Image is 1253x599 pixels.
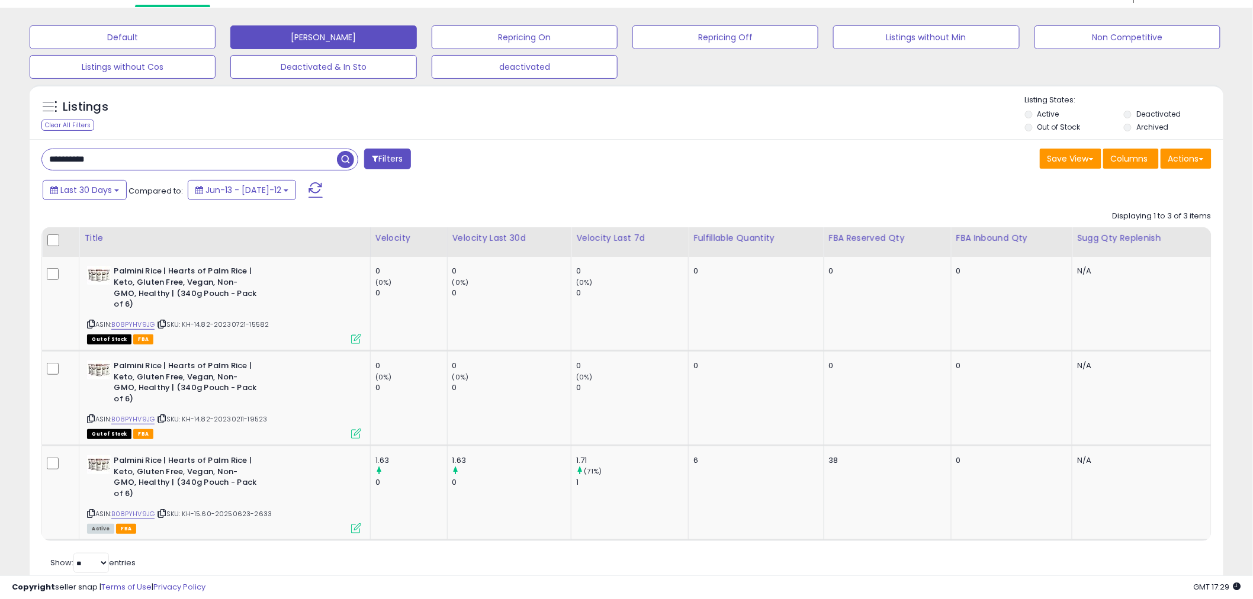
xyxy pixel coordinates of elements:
[1077,266,1202,276] div: N/A
[576,232,683,244] div: Velocity Last 7d
[452,232,567,244] div: Velocity Last 30d
[116,524,136,534] span: FBA
[87,455,361,532] div: ASIN:
[956,360,1063,371] div: 0
[87,266,111,285] img: 41npjhP5KEL._SL40_.jpg
[1077,360,1202,371] div: N/A
[43,180,127,200] button: Last 30 Days
[153,581,205,592] a: Privacy Policy
[41,120,94,131] div: Clear All Filters
[30,25,216,49] button: Default
[1077,455,1202,466] div: N/A
[1136,122,1168,132] label: Archived
[1037,122,1081,132] label: Out of Stock
[956,232,1067,244] div: FBA inbound Qty
[576,278,593,287] small: (0%)
[576,266,688,276] div: 0
[87,360,111,379] img: 41npjhP5KEL._SL40_.jpg
[452,372,469,382] small: (0%)
[693,266,815,276] div: 0
[693,455,815,466] div: 6
[829,232,946,244] div: FBA Reserved Qty
[375,477,447,488] div: 0
[833,25,1019,49] button: Listings without Min
[1194,581,1241,592] span: 2025-08-12 17:29 GMT
[87,266,361,343] div: ASIN:
[111,320,155,330] a: B08PYHV9JG
[375,232,442,244] div: Velocity
[956,266,1063,276] div: 0
[87,429,131,439] span: All listings that are currently out of stock and unavailable for purchase on Amazon
[452,278,469,287] small: (0%)
[87,455,111,474] img: 41npjhP5KEL._SL40_.jpg
[133,429,153,439] span: FBA
[230,55,416,79] button: Deactivated & In Sto
[30,55,216,79] button: Listings without Cos
[576,372,593,382] small: (0%)
[156,320,269,329] span: | SKU: KH-14.82-20230721-15582
[111,509,155,519] a: B08PYHV9JG
[12,582,205,593] div: seller snap | |
[829,455,942,466] div: 38
[576,477,688,488] div: 1
[452,288,571,298] div: 0
[584,466,602,476] small: (71%)
[1077,232,1206,244] div: Sugg Qty Replenish
[375,372,392,382] small: (0%)
[375,278,392,287] small: (0%)
[133,334,153,344] span: FBA
[432,55,618,79] button: deactivated
[452,266,571,276] div: 0
[956,455,1063,466] div: 0
[205,184,281,196] span: Jun-13 - [DATE]-12
[84,232,365,244] div: Title
[452,382,571,393] div: 0
[1037,109,1059,119] label: Active
[1113,211,1212,222] div: Displaying 1 to 3 of 3 items
[1072,227,1212,257] th: Please note that this number is a calculation based on your required days of coverage and your ve...
[693,232,819,244] div: Fulfillable Quantity
[693,360,815,371] div: 0
[128,185,183,197] span: Compared to:
[452,455,571,466] div: 1.63
[111,414,155,424] a: B08PYHV9JG
[576,455,688,466] div: 1.71
[829,360,942,371] div: 0
[432,25,618,49] button: Repricing On
[576,360,688,371] div: 0
[829,266,942,276] div: 0
[114,266,258,313] b: Palmini Rice | Hearts of Palm Rice | Keto, Gluten Free, Vegan, Non-GMO, Healthy | (340g Pouch - P...
[1025,95,1223,106] p: Listing States:
[87,334,131,344] span: All listings that are currently out of stock and unavailable for purchase on Amazon
[156,414,267,424] span: | SKU: KH-14.82-20230211-19523
[576,382,688,393] div: 0
[452,477,571,488] div: 0
[1103,149,1159,169] button: Columns
[364,149,410,169] button: Filters
[1136,109,1181,119] label: Deactivated
[375,266,447,276] div: 0
[188,180,296,200] button: Jun-13 - [DATE]-12
[375,360,447,371] div: 0
[87,360,361,437] div: ASIN:
[1161,149,1212,169] button: Actions
[63,99,108,115] h5: Listings
[375,455,447,466] div: 1.63
[375,288,447,298] div: 0
[50,557,136,568] span: Show: entries
[114,360,258,407] b: Palmini Rice | Hearts of Palm Rice | Keto, Gluten Free, Vegan, Non-GMO, Healthy | (340g Pouch - P...
[1111,153,1148,165] span: Columns
[156,509,272,519] span: | SKU: KH-15.60-20250623-2633
[576,288,688,298] div: 0
[452,360,571,371] div: 0
[632,25,818,49] button: Repricing Off
[375,382,447,393] div: 0
[60,184,112,196] span: Last 30 Days
[1040,149,1101,169] button: Save View
[1034,25,1220,49] button: Non Competitive
[87,524,114,534] span: All listings currently available for purchase on Amazon
[12,581,55,592] strong: Copyright
[101,581,152,592] a: Terms of Use
[230,25,416,49] button: [PERSON_NAME]
[114,455,258,502] b: Palmini Rice | Hearts of Palm Rice | Keto, Gluten Free, Vegan, Non-GMO, Healthy | (340g Pouch - P...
